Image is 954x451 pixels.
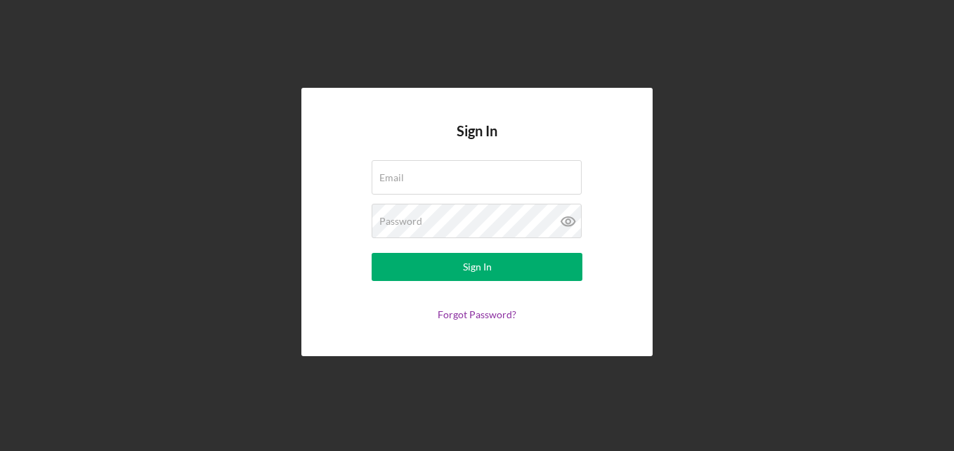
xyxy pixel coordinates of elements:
label: Email [379,172,404,183]
h4: Sign In [457,123,497,160]
label: Password [379,216,422,227]
div: Sign In [463,253,492,281]
button: Sign In [372,253,582,281]
a: Forgot Password? [438,308,516,320]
